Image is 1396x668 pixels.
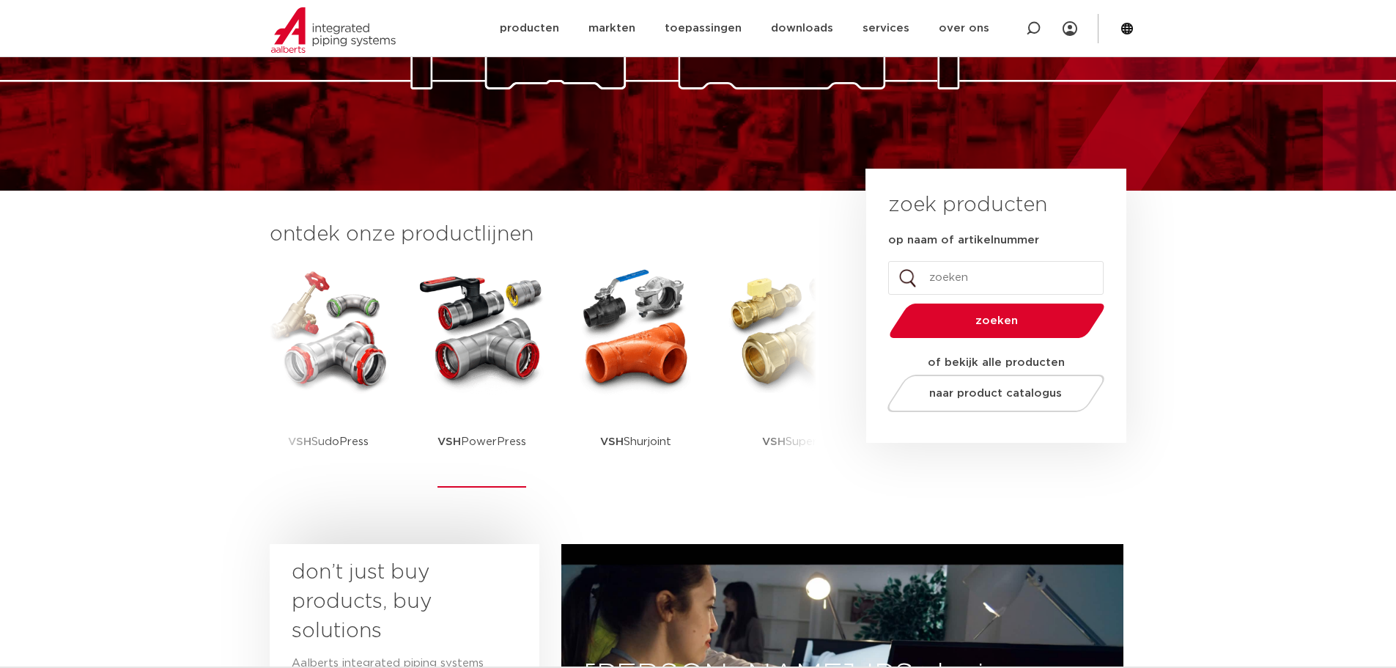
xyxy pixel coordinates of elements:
a: VSHShurjoint [570,264,702,488]
span: naar product catalogus [929,388,1062,399]
label: op naam of artikelnummer [888,233,1039,248]
strong: VSH [437,436,461,447]
button: zoeken [883,302,1110,339]
h3: ontdek onze productlijnen [270,220,816,249]
span: zoeken [927,315,1067,326]
p: SudoPress [288,396,369,488]
p: Super [762,396,817,488]
strong: VSH [762,436,786,447]
h3: don’t just buy products, buy solutions [292,558,491,646]
a: VSHSudoPress [262,264,394,488]
strong: VSH [600,436,624,447]
a: VSHSuper [724,264,856,488]
strong: of bekijk alle producten [928,357,1065,368]
a: VSHPowerPress [416,264,548,488]
a: naar product catalogus [883,375,1108,412]
strong: VSH [288,436,311,447]
p: Shurjoint [600,396,671,488]
p: PowerPress [437,396,526,488]
h3: zoek producten [888,191,1047,220]
input: zoeken [888,261,1104,295]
